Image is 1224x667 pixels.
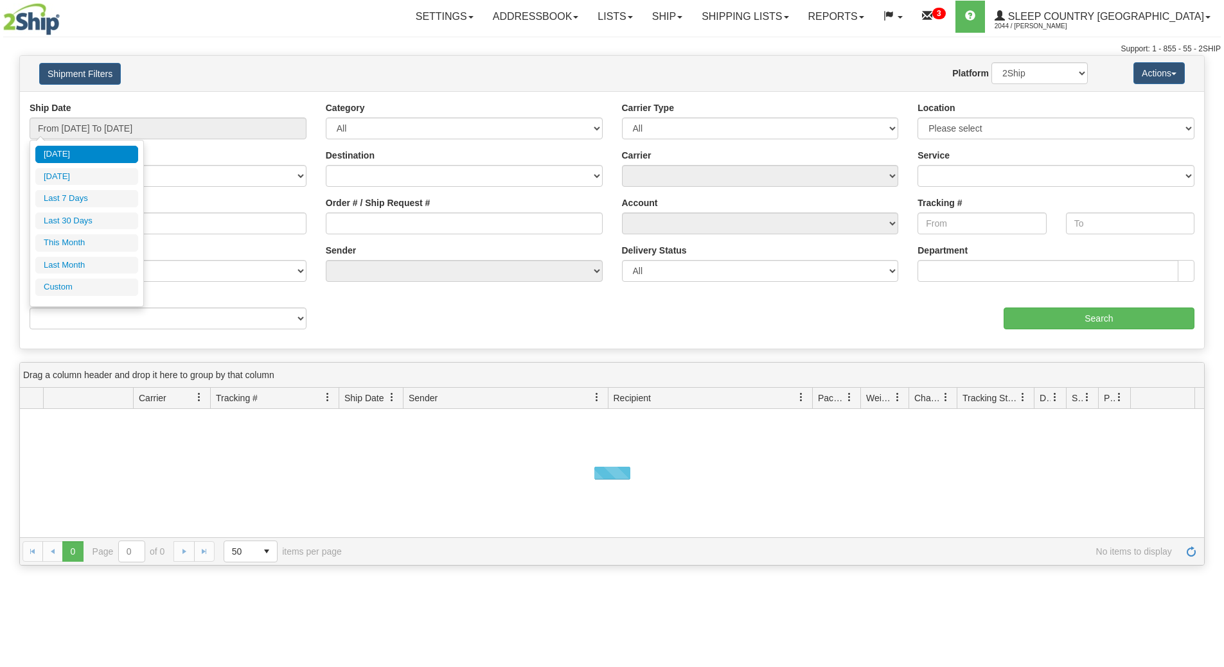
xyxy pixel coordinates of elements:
a: Lists [588,1,642,33]
label: Tracking # [918,196,962,209]
div: Support: 1 - 855 - 55 - 2SHIP [3,44,1221,55]
span: Weight [866,392,893,404]
button: Shipment Filters [39,63,121,85]
a: Ship Date filter column settings [381,386,403,408]
label: Account [622,196,658,209]
div: grid grouping header [20,363,1204,388]
input: To [1066,212,1194,234]
label: Platform [952,67,989,80]
a: Tracking # filter column settings [317,386,339,408]
a: Refresh [1181,541,1202,562]
a: Carrier filter column settings [188,386,210,408]
sup: 3 [932,8,946,19]
label: Service [918,149,950,162]
span: 2044 / [PERSON_NAME] [995,20,1091,33]
label: Sender [326,244,356,257]
li: Last 7 Days [35,190,138,207]
span: Page 0 [62,541,83,562]
span: Sender [409,392,438,404]
span: 50 [232,545,249,558]
span: Tracking # [216,392,258,404]
a: Delivery Status filter column settings [1044,386,1066,408]
label: Location [918,101,955,114]
a: Packages filter column settings [838,386,860,408]
a: Charge filter column settings [935,386,957,408]
span: Carrier [139,392,166,404]
label: Carrier Type [622,101,674,114]
label: Carrier [622,149,652,162]
label: Order # / Ship Request # [326,196,430,209]
a: Sender filter column settings [586,386,608,408]
label: Ship Date [30,101,71,114]
span: Ship Date [344,392,384,404]
a: Sleep Country [GEOGRAPHIC_DATA] 2044 / [PERSON_NAME] [985,1,1220,33]
label: Department [918,244,968,257]
a: 3 [912,1,955,33]
li: [DATE] [35,146,138,163]
span: Recipient [614,392,651,404]
a: Pickup Status filter column settings [1108,386,1130,408]
li: [DATE] [35,168,138,186]
label: Category [326,101,365,114]
span: Page sizes drop down [224,541,278,562]
span: Delivery Status [1040,392,1051,404]
input: Search [1004,308,1194,329]
a: Weight filter column settings [887,386,909,408]
span: Sleep Country [GEOGRAPHIC_DATA] [1005,11,1204,22]
li: Last 30 Days [35,212,138,230]
a: Shipping lists [692,1,798,33]
label: Destination [326,149,375,162]
span: Charge [914,392,941,404]
a: Settings [406,1,483,33]
a: Addressbook [483,1,589,33]
li: This Month [35,234,138,252]
span: Pickup Status [1104,392,1115,404]
span: select [256,541,277,562]
label: Delivery Status [622,244,687,257]
button: Actions [1133,62,1185,84]
span: Packages [818,392,845,404]
a: Tracking Status filter column settings [1012,386,1034,408]
iframe: chat widget [1194,268,1223,399]
a: Shipment Issues filter column settings [1076,386,1098,408]
span: items per page [224,541,342,562]
li: Last Month [35,257,138,274]
span: Tracking Status [962,392,1018,404]
span: Page of 0 [93,541,165,562]
span: No items to display [360,546,1172,557]
img: logo2044.jpg [3,3,60,35]
a: Ship [643,1,692,33]
a: Reports [799,1,874,33]
a: Recipient filter column settings [790,386,812,408]
input: From [918,212,1046,234]
span: Shipment Issues [1072,392,1083,404]
li: Custom [35,279,138,296]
